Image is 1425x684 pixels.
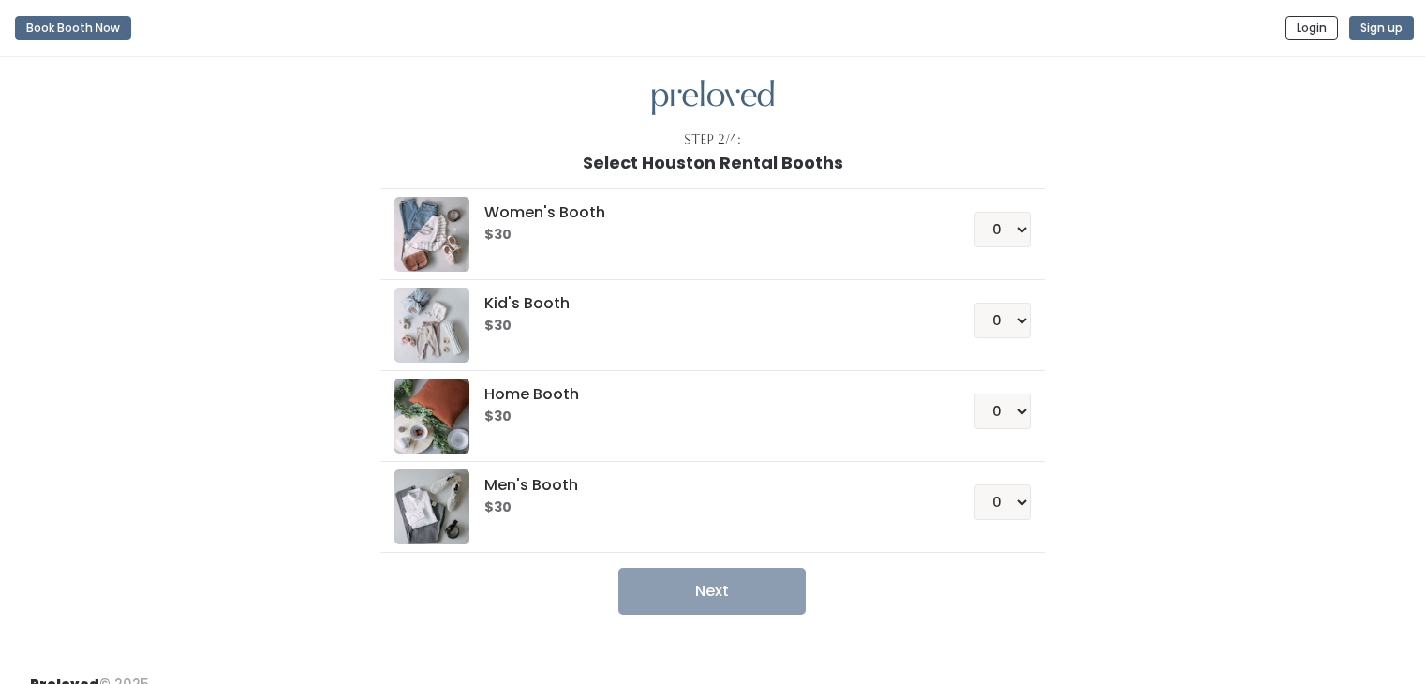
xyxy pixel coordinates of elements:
[484,386,929,403] h5: Home Booth
[484,409,929,424] h6: $30
[652,80,774,116] img: preloved logo
[1349,16,1414,40] button: Sign up
[1285,16,1338,40] button: Login
[15,16,131,40] button: Book Booth Now
[394,197,469,272] img: preloved logo
[684,130,741,150] div: Step 2/4:
[484,204,929,221] h5: Women's Booth
[484,477,929,494] h5: Men's Booth
[618,568,806,615] button: Next
[583,154,843,172] h1: Select Houston Rental Booths
[484,228,929,243] h6: $30
[484,500,929,515] h6: $30
[484,295,929,312] h5: Kid's Booth
[394,469,469,544] img: preloved logo
[484,319,929,334] h6: $30
[15,7,131,49] a: Book Booth Now
[394,379,469,454] img: preloved logo
[394,288,469,363] img: preloved logo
